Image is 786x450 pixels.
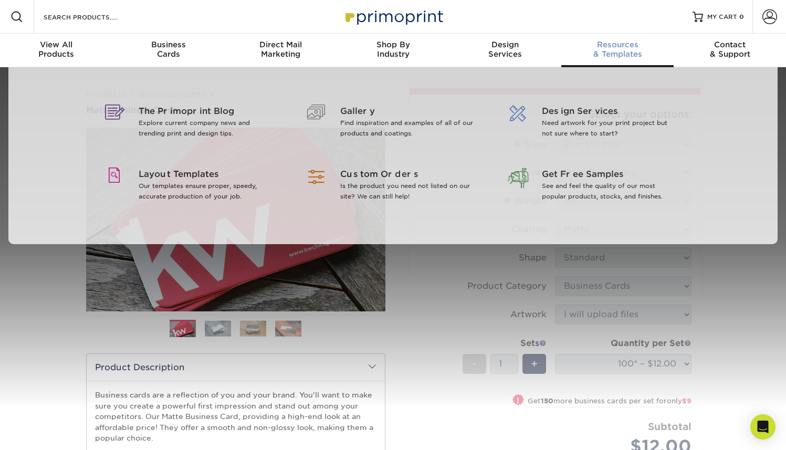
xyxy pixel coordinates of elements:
[542,118,678,139] p: Need artwork for your print project but not sure where to start?
[674,34,786,67] a: Contact& Support
[112,40,225,49] span: Business
[542,168,678,181] span: Get Free Samples
[340,105,476,118] span: Gallery
[340,168,476,181] span: Custom Orders
[43,11,145,23] input: SEARCH PRODUCTS.....
[674,40,786,49] span: Contact
[99,92,285,155] a: The Primoprint Blog Explore current company news and trending print and design tips.
[750,414,775,439] div: Open Intercom Messenger
[300,92,486,155] a: Gallery Find inspiration and examples of all of our products and coatings.
[449,34,561,67] a: DesignServices
[225,34,337,67] a: Direct MailMarketing
[225,40,337,59] div: Marketing
[139,118,275,139] p: Explore current company news and trending print and design tips.
[337,34,449,67] a: Shop ByIndustry
[449,40,561,49] span: Design
[561,40,674,49] span: Resources
[139,181,275,202] p: Our templates ensure proper, speedy, accurate production of your job.
[300,155,486,218] a: Custom Orders Is the product you need not listed on our site? We can still help!
[502,155,688,218] a: Get Free Samples See and feel the quality of our most popular products, stocks, and finishes.
[561,34,674,67] a: Resources& Templates
[225,40,337,49] span: Direct Mail
[340,118,476,139] p: Find inspiration and examples of all of our products and coatings.
[337,40,449,49] span: Shop By
[739,13,744,20] span: 0
[99,155,285,218] a: Layout Templates Our templates ensure proper, speedy, accurate production of your job.
[674,40,786,59] div: & Support
[112,34,225,67] a: BusinessCards
[542,181,678,202] p: See and feel the quality of our most popular products, stocks, and finishes.
[139,168,275,181] span: Layout Templates
[139,105,275,118] span: The Primoprint Blog
[337,40,449,59] div: Industry
[112,40,225,59] div: Cards
[341,5,446,28] img: Primoprint
[449,40,561,59] div: Services
[542,105,678,118] span: Design Services
[707,13,737,22] span: MY CART
[502,92,688,155] a: Design Services Need artwork for your print project but not sure where to start?
[561,40,674,59] div: & Templates
[340,181,476,202] p: Is the product you need not listed on our site? We can still help!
